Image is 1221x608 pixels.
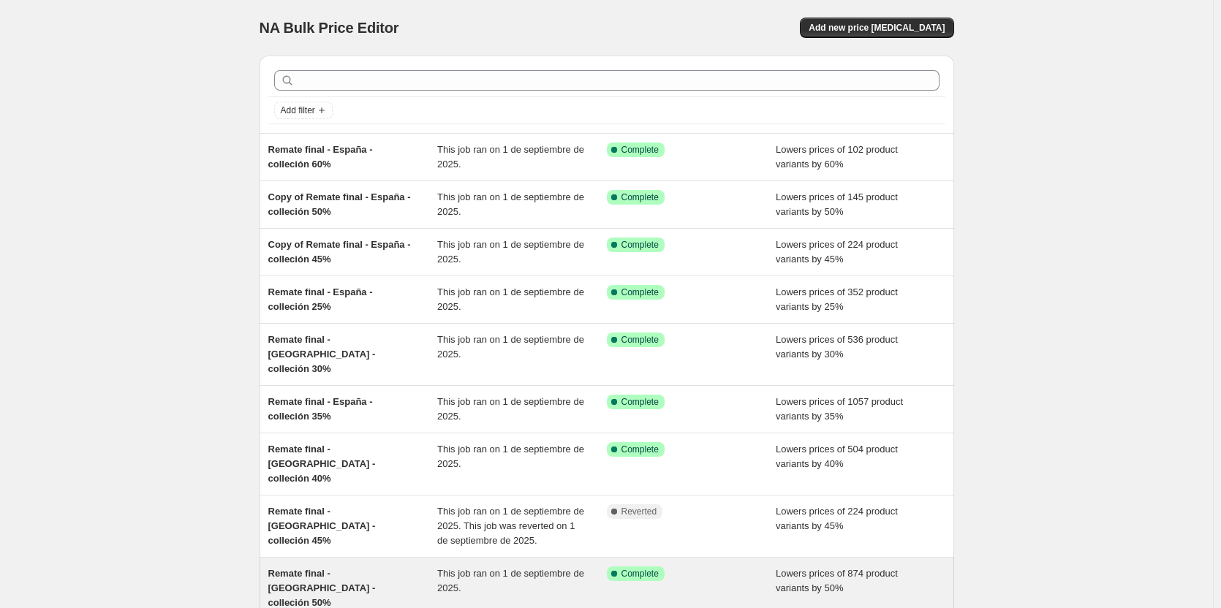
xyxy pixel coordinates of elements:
span: Copy of Remate final - España - colleción 50% [268,191,411,217]
button: Add new price [MEDICAL_DATA] [800,18,953,38]
span: This job ran on 1 de septiembre de 2025. [437,239,584,265]
span: Lowers prices of 102 product variants by 60% [776,144,898,170]
span: Lowers prices of 874 product variants by 50% [776,568,898,593]
span: Add filter [281,104,315,116]
span: This job ran on 1 de septiembre de 2025. [437,334,584,360]
span: Remate final - [GEOGRAPHIC_DATA] - colleción 30% [268,334,376,374]
span: Complete [621,334,659,346]
span: Remate final - [GEOGRAPHIC_DATA] - colleción 40% [268,444,376,484]
span: Lowers prices of 1057 product variants by 35% [776,396,903,422]
span: This job ran on 1 de septiembre de 2025. This job was reverted on 1 de septiembre de 2025. [437,506,584,546]
span: This job ran on 1 de septiembre de 2025. [437,568,584,593]
span: Remate final - España - colleción 25% [268,286,373,312]
span: This job ran on 1 de septiembre de 2025. [437,144,584,170]
span: Lowers prices of 504 product variants by 40% [776,444,898,469]
span: This job ran on 1 de septiembre de 2025. [437,191,584,217]
span: Complete [621,568,659,579]
span: Complete [621,191,659,203]
span: Remate final - [GEOGRAPHIC_DATA] - colleción 45% [268,506,376,546]
span: This job ran on 1 de septiembre de 2025. [437,286,584,312]
span: This job ran on 1 de septiembre de 2025. [437,396,584,422]
span: Complete [621,444,659,455]
span: Lowers prices of 145 product variants by 50% [776,191,898,217]
span: Remate final - España - colleción 60% [268,144,373,170]
span: Copy of Remate final - España - colleción 45% [268,239,411,265]
span: Remate final - [GEOGRAPHIC_DATA] - colleción 50% [268,568,376,608]
button: Add filter [274,102,333,119]
span: This job ran on 1 de septiembre de 2025. [437,444,584,469]
span: Reverted [621,506,657,517]
span: Lowers prices of 536 product variants by 30% [776,334,898,360]
span: Complete [621,239,659,251]
span: Add new price [MEDICAL_DATA] [809,22,945,34]
span: Remate final - España - colleción 35% [268,396,373,422]
span: Lowers prices of 352 product variants by 25% [776,286,898,312]
span: Complete [621,286,659,298]
span: Lowers prices of 224 product variants by 45% [776,239,898,265]
span: NA Bulk Price Editor [260,20,399,36]
span: Complete [621,396,659,408]
span: Complete [621,144,659,156]
span: Lowers prices of 224 product variants by 45% [776,506,898,531]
